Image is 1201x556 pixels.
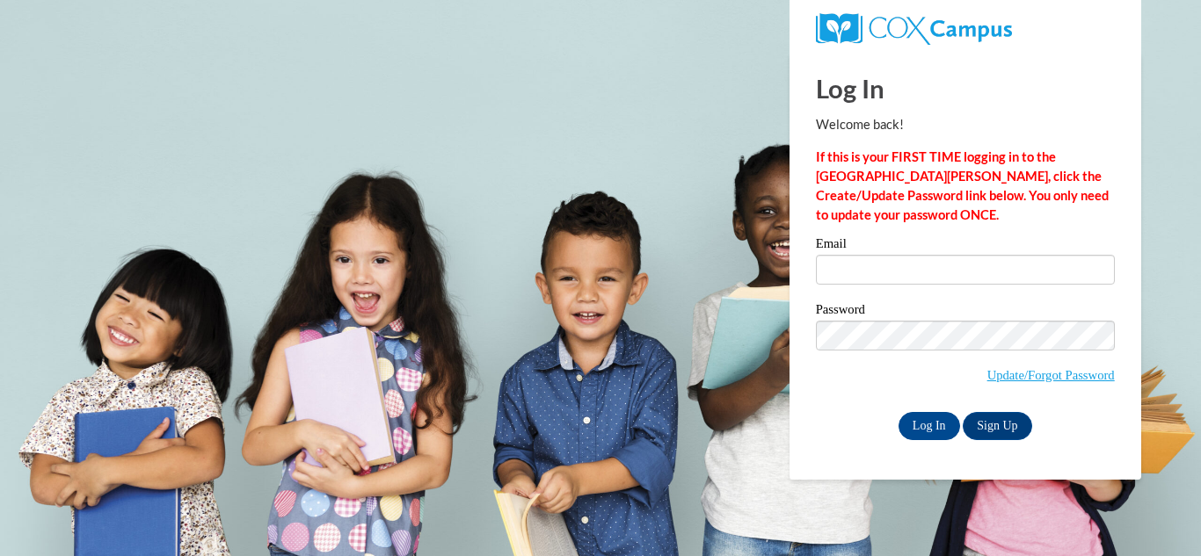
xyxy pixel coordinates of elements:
[816,70,1115,106] h1: Log In
[816,115,1115,134] p: Welcome back!
[816,303,1115,321] label: Password
[987,368,1115,382] a: Update/Forgot Password
[816,237,1115,255] label: Email
[816,149,1109,222] strong: If this is your FIRST TIME logging in to the [GEOGRAPHIC_DATA][PERSON_NAME], click the Create/Upd...
[963,412,1031,440] a: Sign Up
[816,13,1012,45] img: COX Campus
[899,412,960,440] input: Log In
[816,20,1012,35] a: COX Campus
